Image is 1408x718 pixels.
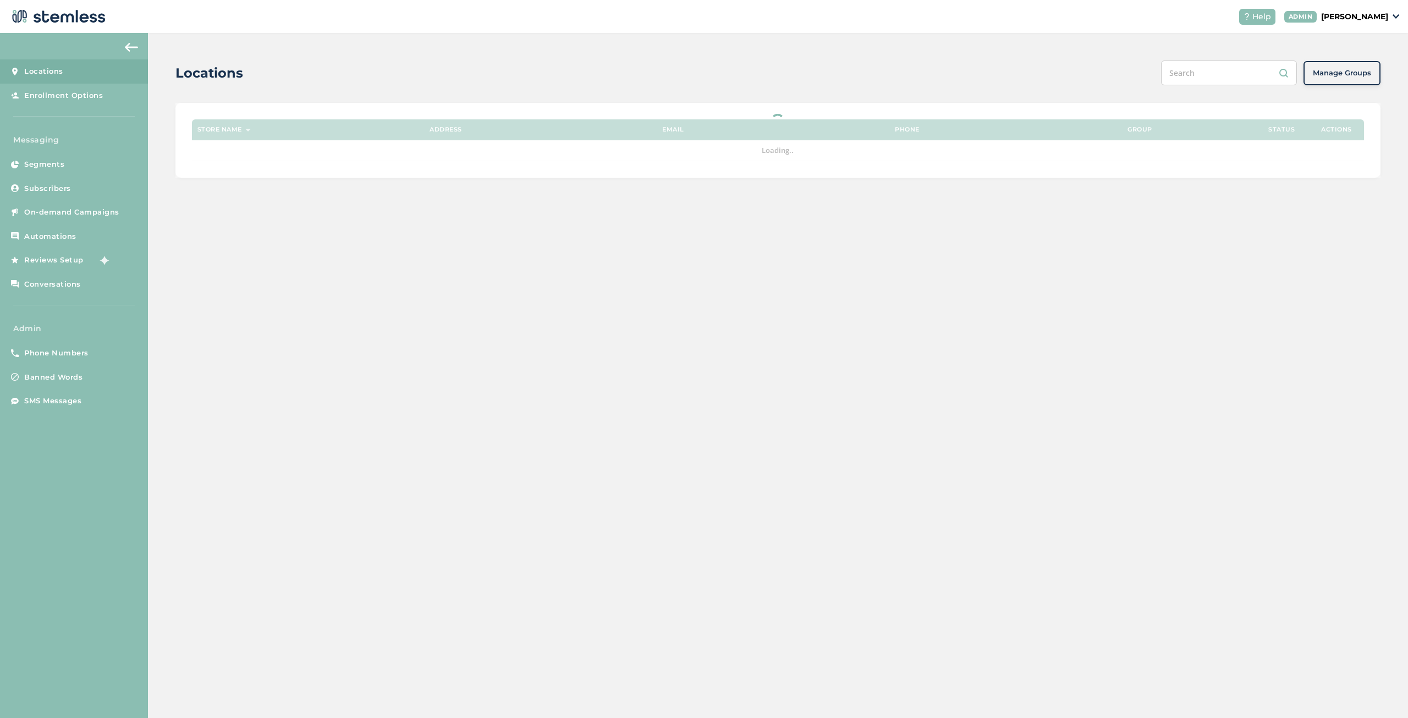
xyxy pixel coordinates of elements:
h2: Locations [175,63,243,83]
span: Phone Numbers [24,348,89,359]
span: Banned Words [24,372,82,383]
span: Help [1252,11,1271,23]
span: On-demand Campaigns [24,207,119,218]
span: Locations [24,66,63,77]
span: Enrollment Options [24,90,103,101]
input: Search [1161,61,1297,85]
img: icon_down-arrow-small-66adaf34.svg [1393,14,1399,19]
span: Automations [24,231,76,242]
img: logo-dark-0685b13c.svg [9,6,106,28]
span: Subscribers [24,183,71,194]
img: icon-help-white-03924b79.svg [1244,13,1250,20]
span: Manage Groups [1313,68,1371,79]
span: Reviews Setup [24,255,84,266]
span: Segments [24,159,64,170]
img: glitter-stars-b7820f95.gif [92,249,114,271]
img: icon-arrow-back-accent-c549486e.svg [125,43,138,52]
iframe: Chat Widget [1353,665,1408,718]
button: Manage Groups [1303,61,1380,85]
div: ADMIN [1284,11,1317,23]
span: Conversations [24,279,81,290]
span: SMS Messages [24,396,81,407]
p: [PERSON_NAME] [1321,11,1388,23]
